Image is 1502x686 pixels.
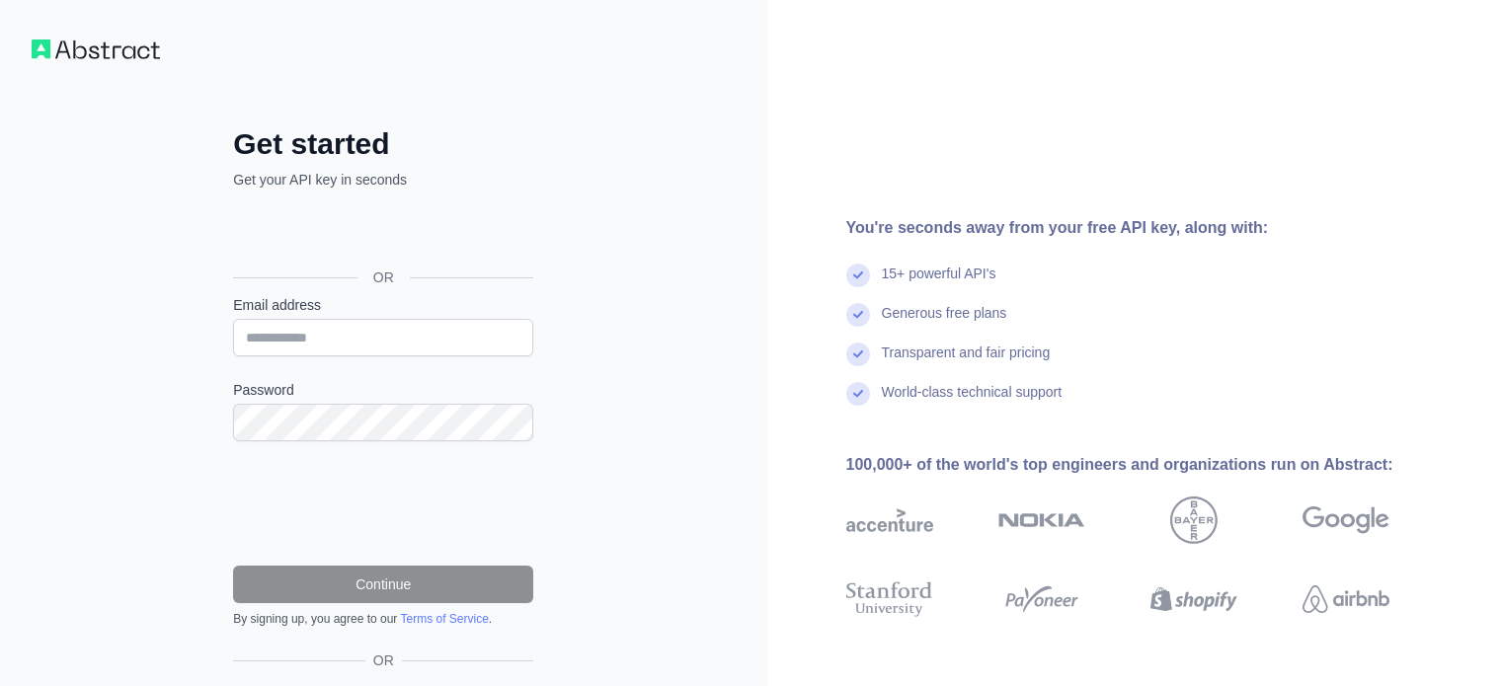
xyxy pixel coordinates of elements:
img: check mark [846,264,870,287]
label: Email address [233,295,533,315]
div: 100,000+ of the world's top engineers and organizations run on Abstract: [846,453,1453,477]
img: check mark [846,343,870,366]
iframe: reCAPTCHA [233,465,533,542]
img: airbnb [1303,577,1389,621]
h2: Get started [233,126,533,162]
img: nokia [998,496,1085,544]
div: You're seconds away from your free API key, along with: [846,216,1453,240]
button: Continue [233,566,533,603]
div: World-class technical support [882,382,1063,421]
a: Terms of Service [400,612,488,626]
label: Password [233,380,533,400]
div: Transparent and fair pricing [882,343,1051,382]
img: stanford university [846,577,933,621]
img: google [1303,496,1389,544]
div: 15+ powerful API's [882,264,996,303]
span: OR [357,267,410,287]
div: Generous free plans [882,303,1007,343]
iframe: Sign in with Google Button [223,211,539,255]
div: By signing up, you agree to our . [233,611,533,627]
p: Get your API key in seconds [233,170,533,190]
img: check mark [846,303,870,327]
img: bayer [1170,496,1218,544]
span: OR [365,650,402,670]
img: accenture [846,496,933,544]
img: shopify [1150,577,1237,621]
img: Workflow [32,39,160,59]
img: check mark [846,382,870,406]
img: payoneer [998,577,1085,621]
